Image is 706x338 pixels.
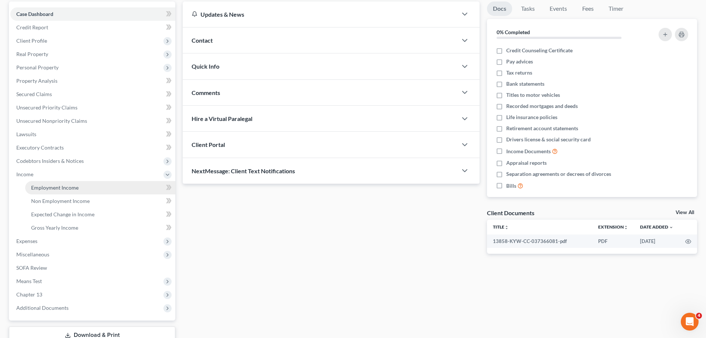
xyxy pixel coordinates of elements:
span: Contact [192,37,213,44]
span: Client Portal [192,141,225,148]
span: Unsecured Priority Claims [16,104,77,111]
a: Executory Contracts [10,141,175,154]
span: Means Test [16,278,42,284]
span: 4 [696,313,702,319]
a: Employment Income [25,181,175,194]
span: Client Profile [16,37,47,44]
a: Fees [576,1,600,16]
a: View All [676,210,694,215]
span: Lawsuits [16,131,36,137]
i: unfold_more [504,225,509,230]
a: Credit Report [10,21,175,34]
a: Gross Yearly Income [25,221,175,234]
td: PDF [592,234,634,248]
span: Additional Documents [16,305,69,311]
a: Case Dashboard [10,7,175,21]
span: Comments [192,89,220,96]
a: Unsecured Nonpriority Claims [10,114,175,128]
a: Docs [487,1,512,16]
span: Employment Income [31,184,79,191]
a: Non Employment Income [25,194,175,208]
span: Pay advices [506,58,533,65]
a: Extensionunfold_more [598,224,628,230]
a: Expected Change in Income [25,208,175,221]
a: Date Added expand_more [640,224,673,230]
span: Secured Claims [16,91,52,97]
span: Income Documents [506,148,551,155]
span: Quick Info [192,63,219,70]
span: Codebtors Insiders & Notices [16,158,84,164]
span: Gross Yearly Income [31,224,78,231]
a: Lawsuits [10,128,175,141]
span: Case Dashboard [16,11,53,17]
span: Separation agreements or decrees of divorces [506,170,611,178]
span: Life insurance policies [506,114,557,121]
a: Property Analysis [10,74,175,88]
a: Unsecured Priority Claims [10,101,175,114]
i: unfold_more [624,225,628,230]
a: SOFA Review [10,261,175,275]
a: Secured Claims [10,88,175,101]
span: Expected Change in Income [31,211,95,217]
span: Hire a Virtual Paralegal [192,115,252,122]
span: Credit Counseling Certificate [506,47,573,54]
span: Unsecured Nonpriority Claims [16,118,87,124]
span: Recorded mortgages and deeds [506,102,578,110]
span: Real Property [16,51,48,57]
span: Non Employment Income [31,198,90,204]
span: Bank statements [506,80,544,88]
div: Updates & News [192,10,448,18]
div: Client Documents [487,209,534,217]
span: Appraisal reports [506,159,547,167]
span: Miscellaneous [16,251,49,257]
a: Events [544,1,573,16]
td: 13858-KYW-CC-037366081-pdf [487,234,592,248]
span: Drivers license & social security card [506,136,591,143]
td: [DATE] [634,234,679,248]
span: Property Analysis [16,78,57,84]
iframe: Intercom live chat [681,313,699,331]
span: Personal Property [16,64,59,70]
span: Titles to motor vehicles [506,91,560,99]
span: Tax returns [506,69,532,76]
span: Bills [506,182,516,190]
span: Expenses [16,238,37,244]
span: Credit Report [16,24,48,30]
a: Titleunfold_more [493,224,509,230]
span: SOFA Review [16,265,47,271]
strong: 0% Completed [497,29,530,35]
a: Timer [603,1,629,16]
a: Tasks [515,1,541,16]
span: Retirement account statements [506,125,578,132]
span: Executory Contracts [16,144,64,151]
span: Chapter 13 [16,291,42,298]
i: expand_more [669,225,673,230]
span: NextMessage: Client Text Notifications [192,167,295,174]
span: Income [16,171,33,177]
